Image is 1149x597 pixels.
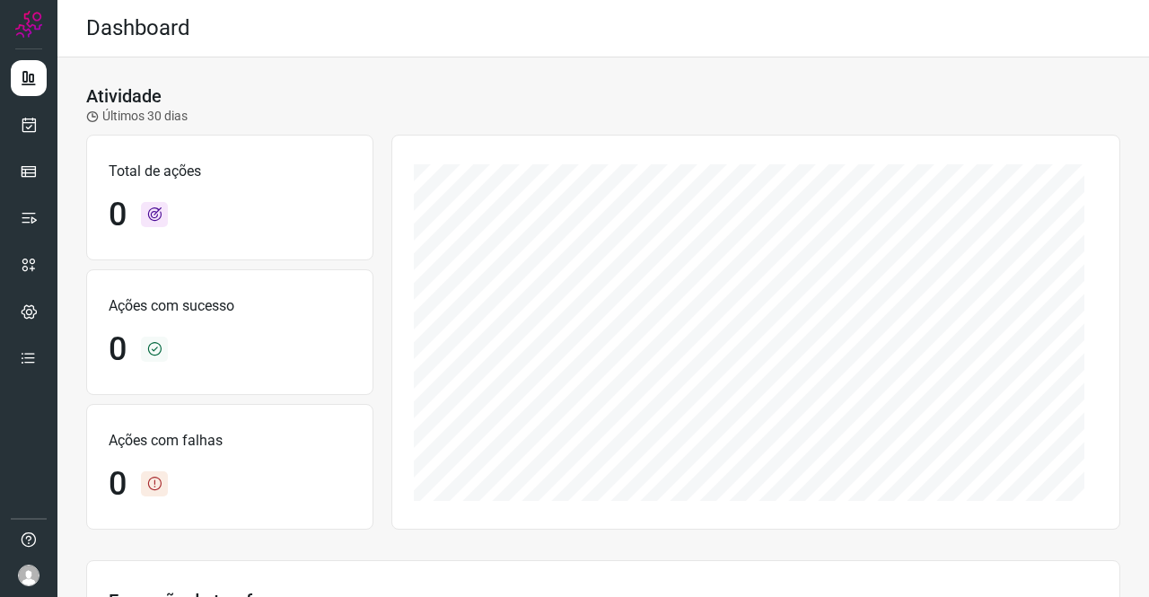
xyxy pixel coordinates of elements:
h1: 0 [109,330,127,369]
p: Últimos 30 dias [86,107,188,126]
h1: 0 [109,465,127,504]
p: Total de ações [109,161,351,182]
img: Logo [15,11,42,38]
img: avatar-user-boy.jpg [18,565,39,586]
h3: Atividade [86,85,162,107]
p: Ações com sucesso [109,295,351,317]
h1: 0 [109,196,127,234]
p: Ações com falhas [109,430,351,452]
h2: Dashboard [86,15,190,41]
